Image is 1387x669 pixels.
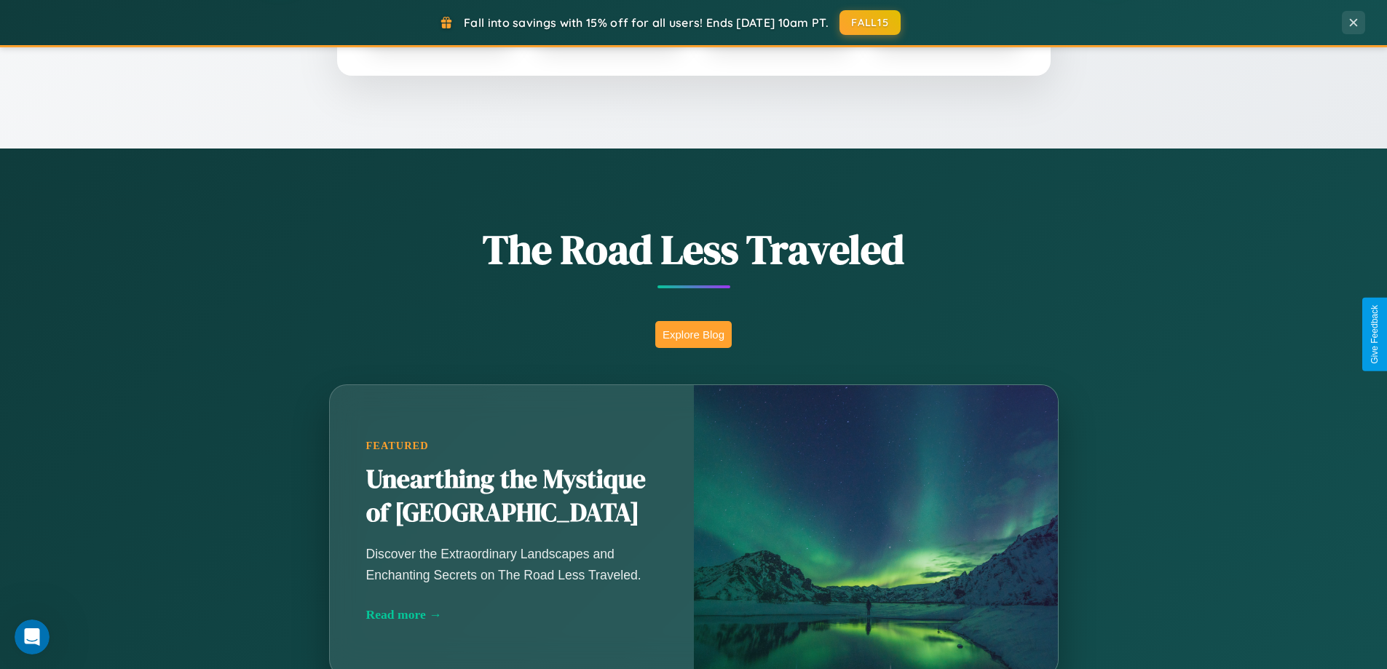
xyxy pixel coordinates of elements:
h2: Unearthing the Mystique of [GEOGRAPHIC_DATA] [366,463,657,530]
h1: The Road Less Traveled [257,221,1131,277]
button: Explore Blog [655,321,732,348]
p: Discover the Extraordinary Landscapes and Enchanting Secrets on The Road Less Traveled. [366,544,657,585]
div: Give Feedback [1370,305,1380,364]
div: Featured [366,440,657,452]
span: Fall into savings with 15% off for all users! Ends [DATE] 10am PT. [464,15,829,30]
iframe: Intercom live chat [15,619,50,654]
button: FALL15 [839,10,901,35]
div: Read more → [366,607,657,622]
